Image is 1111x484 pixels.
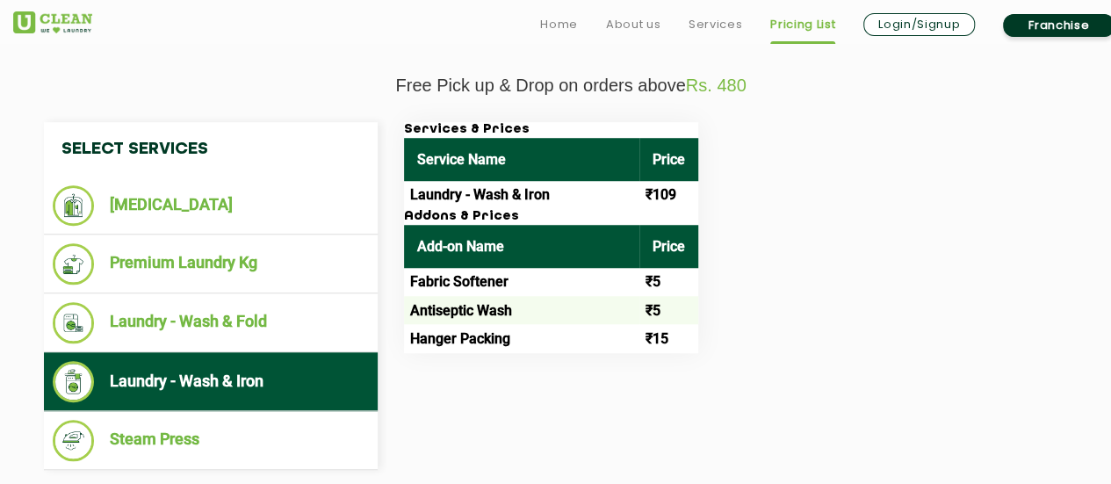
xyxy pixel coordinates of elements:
[53,361,369,402] li: Laundry - Wash & Iron
[53,361,94,402] img: Laundry - Wash & Iron
[863,13,975,36] a: Login/Signup
[686,76,747,95] span: Rs. 480
[44,122,378,177] h4: Select Services
[639,225,698,268] th: Price
[404,324,639,352] td: Hanger Packing
[404,138,639,181] th: Service Name
[404,122,698,138] h3: Services & Prices
[689,14,742,35] a: Services
[53,185,94,226] img: Dry Cleaning
[540,14,578,35] a: Home
[53,302,369,343] li: Laundry - Wash & Fold
[13,11,92,33] img: UClean Laundry and Dry Cleaning
[53,243,369,285] li: Premium Laundry Kg
[639,181,698,209] td: ₹109
[404,209,698,225] h3: Addons & Prices
[606,14,660,35] a: About us
[639,296,698,324] td: ₹5
[404,181,639,209] td: Laundry - Wash & Iron
[53,185,369,226] li: [MEDICAL_DATA]
[639,138,698,181] th: Price
[53,420,369,461] li: Steam Press
[53,420,94,461] img: Steam Press
[53,302,94,343] img: Laundry - Wash & Fold
[404,268,639,296] td: Fabric Softener
[639,324,698,352] td: ₹15
[404,296,639,324] td: Antiseptic Wash
[639,268,698,296] td: ₹5
[53,243,94,285] img: Premium Laundry Kg
[770,14,835,35] a: Pricing List
[404,225,639,268] th: Add-on Name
